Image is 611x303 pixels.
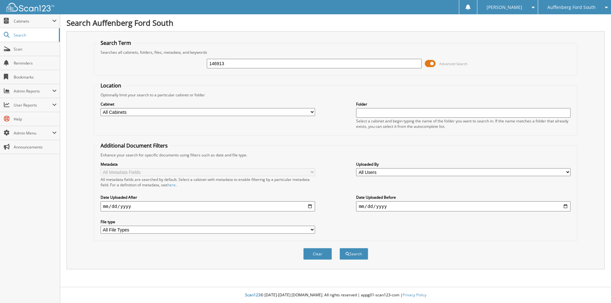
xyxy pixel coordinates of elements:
[14,144,57,150] span: Announcements
[97,142,171,149] legend: Additional Document Filters
[14,60,57,66] span: Reminders
[356,101,571,107] label: Folder
[14,18,52,24] span: Cabinets
[6,3,54,11] img: scan123-logo-white.svg
[303,248,332,260] button: Clear
[356,201,571,211] input: end
[14,32,56,38] span: Search
[356,118,571,129] div: Select a cabinet and begin typing the name of the folder you want to search in. If the name match...
[340,248,368,260] button: Search
[356,162,571,167] label: Uploaded By
[487,5,522,9] span: [PERSON_NAME]
[14,46,57,52] span: Scan
[14,88,52,94] span: Admin Reports
[97,152,574,158] div: Enhance your search for specific documents using filters such as date and file type.
[439,61,467,66] span: Advanced Search
[101,219,315,224] label: File type
[67,17,605,28] h1: Search Auffenberg Ford South
[167,182,176,188] a: here
[101,201,315,211] input: start
[97,50,574,55] div: Searches all cabinets, folders, files, metadata, and keywords
[14,130,52,136] span: Admin Menu
[14,102,52,108] span: User Reports
[547,5,596,9] span: Auffenberg Ford South
[97,39,134,46] legend: Search Term
[97,82,124,89] legend: Location
[60,287,611,303] div: © [DATE]-[DATE] [DOMAIN_NAME]. All rights reserved | appg01-scan123-com |
[245,292,260,298] span: Scan123
[356,195,571,200] label: Date Uploaded Before
[101,101,315,107] label: Cabinet
[14,116,57,122] span: Help
[101,195,315,200] label: Date Uploaded After
[101,177,315,188] div: All metadata fields are searched by default. Select a cabinet with metadata to enable filtering b...
[403,292,426,298] a: Privacy Policy
[97,92,574,98] div: Optionally limit your search to a particular cabinet or folder
[101,162,315,167] label: Metadata
[14,74,57,80] span: Bookmarks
